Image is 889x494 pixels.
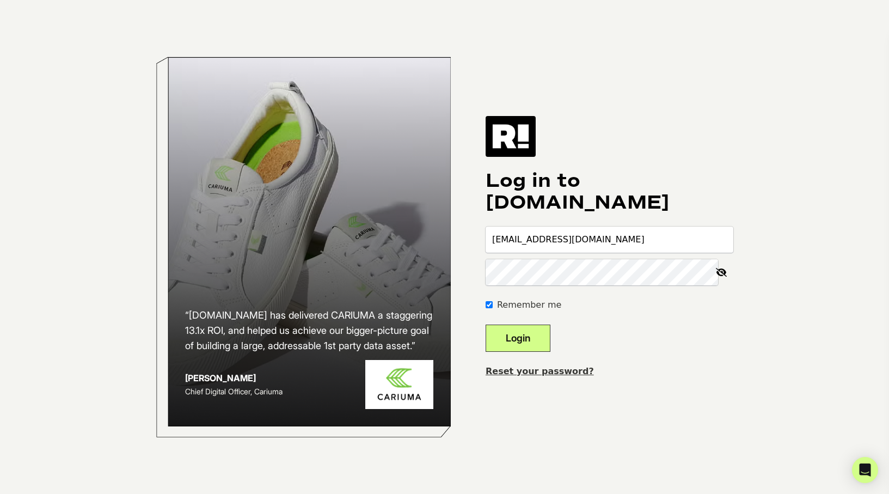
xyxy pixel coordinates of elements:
h1: Log in to [DOMAIN_NAME] [486,170,733,214]
button: Login [486,325,550,352]
label: Remember me [497,298,561,312]
img: Retention.com [486,116,536,156]
div: Open Intercom Messenger [852,457,878,483]
a: Reset your password? [486,366,594,376]
input: Email [486,227,733,253]
img: Cariuma [365,360,433,410]
h2: “[DOMAIN_NAME] has delivered CARIUMA a staggering 13.1x ROI, and helped us achieve our bigger-pic... [185,308,433,353]
strong: [PERSON_NAME] [185,373,256,383]
span: Chief Digital Officer, Cariuma [185,387,283,396]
